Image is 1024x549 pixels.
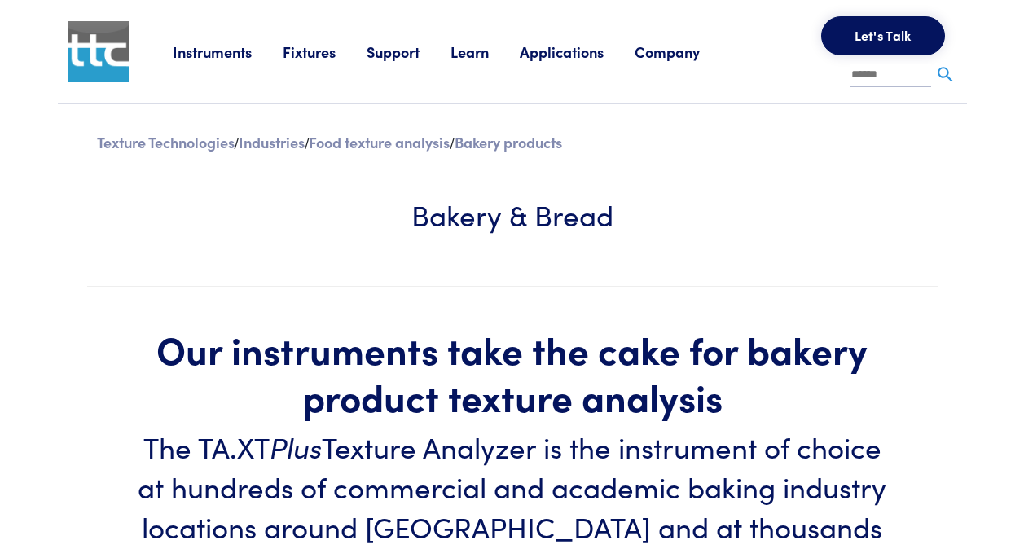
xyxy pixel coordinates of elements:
[520,42,635,62] a: Applications
[367,42,450,62] a: Support
[97,132,235,152] a: Texture Technologies
[283,42,367,62] a: Fixtures
[821,16,945,55] button: Let's Talk
[68,21,129,82] img: ttc_logo_1x1_v1.0.png
[450,42,520,62] a: Learn
[239,132,305,152] a: Industries
[136,326,889,419] h1: Our instruments take the cake for bakery product texture analysis
[87,130,938,155] div: / / /
[309,132,450,152] a: Food texture analysis
[635,42,731,62] a: Company
[173,42,283,62] a: Instruments
[455,132,562,152] p: Bakery products
[270,426,322,466] em: Plus
[136,194,889,234] h3: Bakery & Bread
